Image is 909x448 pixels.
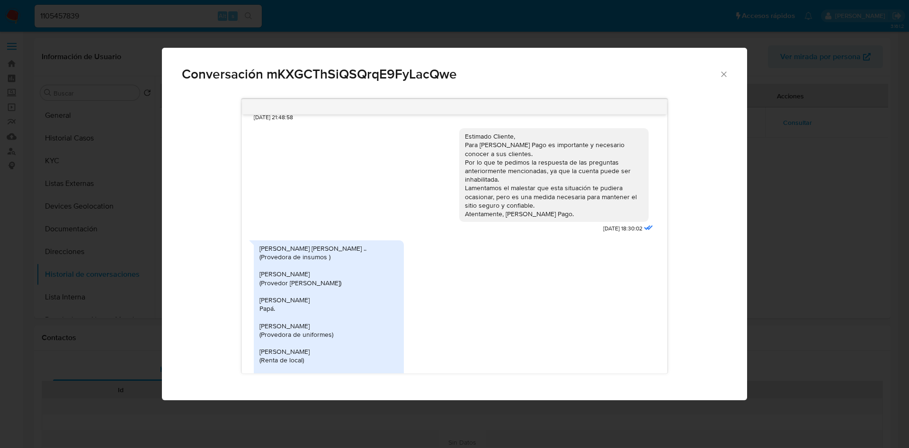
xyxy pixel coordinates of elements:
[719,70,728,78] button: Cerrar
[254,114,293,122] span: [DATE] 21:48:58
[603,225,642,233] span: [DATE] 18:30:02
[465,132,643,218] div: Estimado Cliente, Para [PERSON_NAME] Pago es importante y necesario conocer a sus clientes. Por l...
[259,244,398,408] div: [PERSON_NAME] [PERSON_NAME] .. (Provedora de insumos ) [PERSON_NAME] (Provedor [PERSON_NAME]) [PE...
[162,48,747,401] div: Comunicación
[182,68,719,81] span: Conversación mKXGCThSiQSQrqE9FyLacQwe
